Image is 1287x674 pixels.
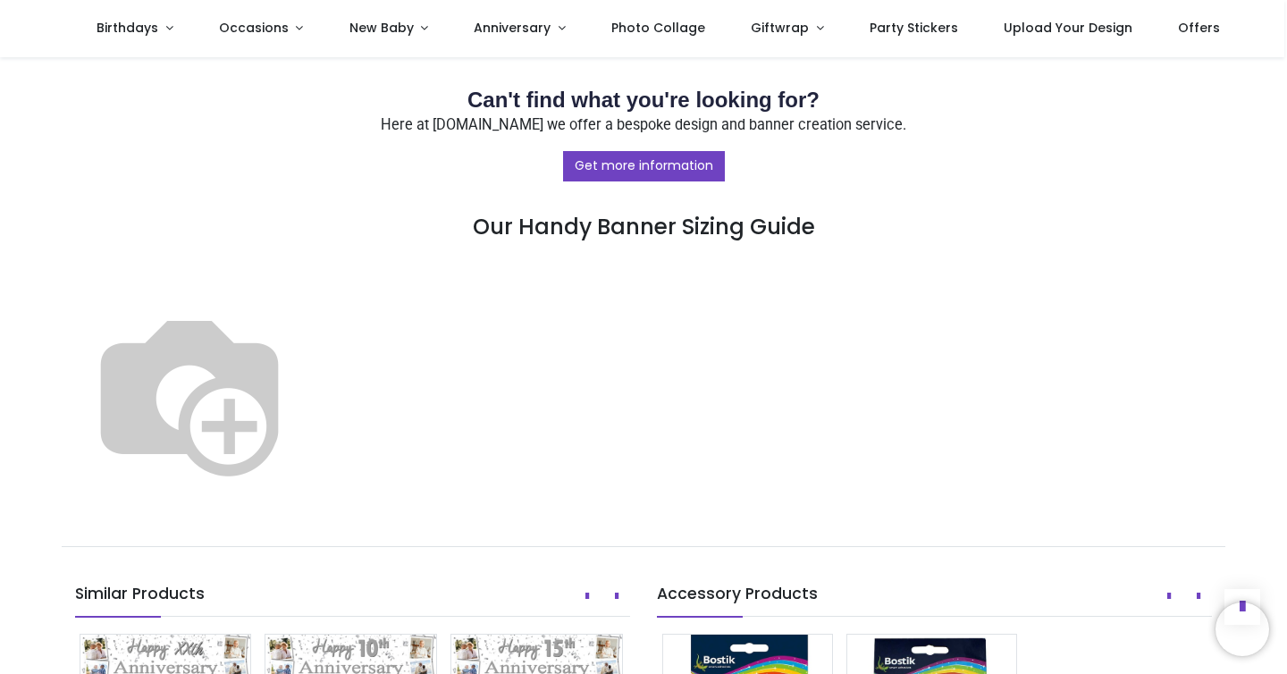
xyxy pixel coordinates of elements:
button: Next [1185,581,1212,611]
button: Next [603,581,630,611]
button: Prev [1156,581,1182,611]
img: Banner_Size_Helper_Image_Compare.svg [75,278,304,507]
h5: Similar Products [75,583,630,617]
span: Photo Collage [611,19,705,37]
a: Get more information [563,151,725,181]
span: New Baby [349,19,414,37]
span: Birthdays [97,19,158,37]
iframe: Brevo live chat [1215,602,1269,656]
span: Giftwrap [751,19,809,37]
span: Offers [1178,19,1220,37]
p: Here at [DOMAIN_NAME] we offer a bespoke design and banner creation service. [75,115,1212,136]
h3: Our Handy Banner Sizing Guide [75,150,1212,243]
h5: Accessory Products [657,583,1212,617]
span: Party Stickers [870,19,958,37]
h2: Can't find what you're looking for? [75,85,1212,115]
button: Prev [574,581,601,611]
span: Upload Your Design [1004,19,1132,37]
span: Anniversary [474,19,551,37]
span: Occasions [219,19,289,37]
